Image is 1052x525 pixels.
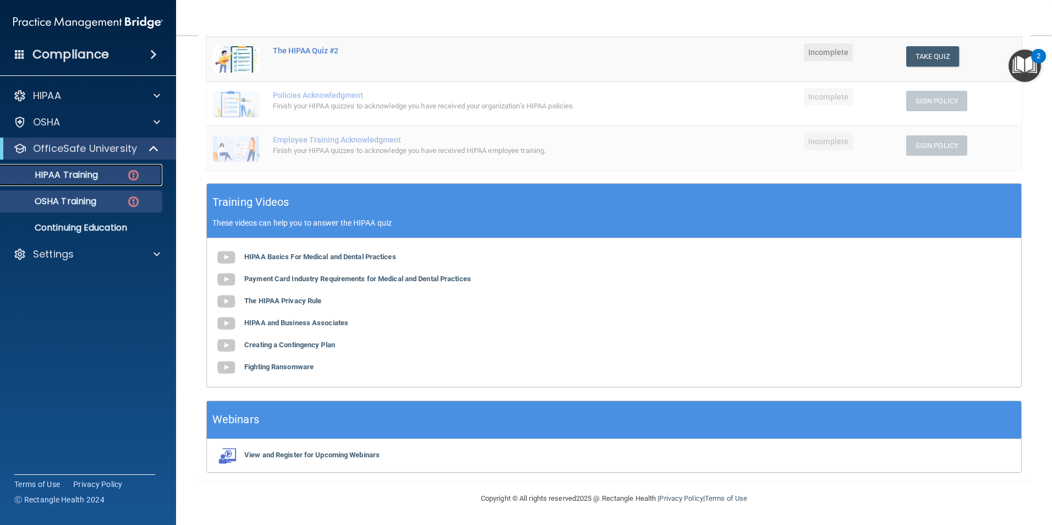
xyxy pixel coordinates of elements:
[244,363,314,371] b: Fighting Ransomware
[127,195,140,209] img: danger-circle.6113f641.png
[13,248,160,261] a: Settings
[13,142,160,155] a: OfficeSafe University
[244,319,348,327] b: HIPAA and Business Associates
[215,357,237,379] img: gray_youtube_icon.38fcd6cc.png
[1009,50,1041,82] button: Open Resource Center, 2 new notifications
[33,248,74,261] p: Settings
[212,193,289,212] h5: Training Videos
[13,89,160,102] a: HIPAA
[13,116,160,129] a: OSHA
[215,269,237,291] img: gray_youtube_icon.38fcd6cc.png
[804,43,853,61] span: Incomplete
[244,297,321,305] b: The HIPAA Privacy Rule
[273,46,664,55] div: The HIPAA Quiz #2
[273,100,664,113] div: Finish your HIPAA quizzes to acknowledge you have received your organization’s HIPAA policies.
[14,494,105,505] span: Ⓒ Rectangle Health 2024
[33,116,61,129] p: OSHA
[659,494,703,502] a: Privacy Policy
[73,479,123,490] a: Privacy Policy
[413,481,815,516] div: Copyright © All rights reserved 2025 @ Rectangle Health | |
[804,88,853,106] span: Incomplete
[273,91,664,100] div: Policies Acknowledgment
[244,253,396,261] b: HIPAA Basics For Medical and Dental Practices
[14,479,60,490] a: Terms of Use
[244,451,380,459] b: View and Register for Upcoming Webinars
[215,335,237,357] img: gray_youtube_icon.38fcd6cc.png
[215,247,237,269] img: gray_youtube_icon.38fcd6cc.png
[804,133,853,150] span: Incomplete
[1037,56,1040,70] div: 2
[215,291,237,313] img: gray_youtube_icon.38fcd6cc.png
[7,222,157,233] p: Continuing Education
[33,89,61,102] p: HIPAA
[906,135,967,156] button: Sign Policy
[906,46,959,67] button: Take Quiz
[273,135,664,144] div: Employee Training Acknowledgment
[273,144,664,157] div: Finish your HIPAA quizzes to acknowledge you have received HIPAA employee training.
[244,341,335,349] b: Creating a Contingency Plan
[215,313,237,335] img: gray_youtube_icon.38fcd6cc.png
[212,410,259,429] h5: Webinars
[33,142,137,155] p: OfficeSafe University
[244,275,471,283] b: Payment Card Industry Requirements for Medical and Dental Practices
[13,12,163,34] img: PMB logo
[906,91,967,111] button: Sign Policy
[7,196,96,207] p: OSHA Training
[32,47,109,62] h4: Compliance
[127,168,140,182] img: danger-circle.6113f641.png
[7,169,98,181] p: HIPAA Training
[705,494,747,502] a: Terms of Use
[215,447,237,464] img: webinarIcon.c7ebbf15.png
[212,218,1016,227] p: These videos can help you to answer the HIPAA quiz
